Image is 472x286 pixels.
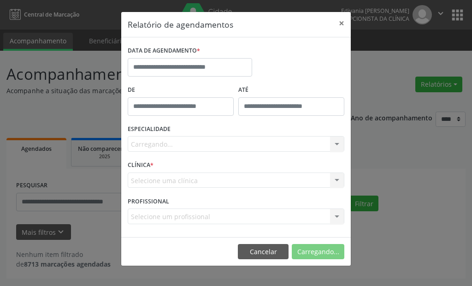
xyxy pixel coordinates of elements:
[238,83,344,97] label: ATÉ
[332,12,351,35] button: Close
[128,44,200,58] label: DATA DE AGENDAMENTO
[128,194,169,209] label: PROFISSIONAL
[238,244,289,260] button: Cancelar
[128,122,171,137] label: ESPECIALIDADE
[128,83,234,97] label: De
[128,158,153,173] label: CLÍNICA
[128,18,233,30] h5: Relatório de agendamentos
[292,244,344,260] button: Carregando...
